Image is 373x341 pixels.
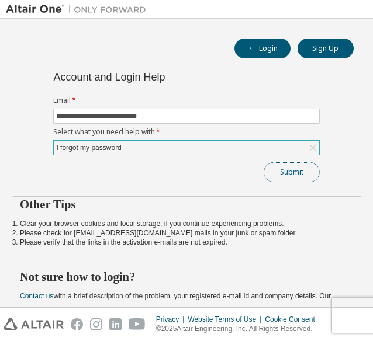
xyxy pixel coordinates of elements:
[54,141,123,154] div: I forgot my password
[20,228,354,238] li: Please check for [EMAIL_ADDRESS][DOMAIN_NAME] mails in your junk or spam folder.
[90,318,102,330] img: instagram.svg
[129,318,146,330] img: youtube.svg
[54,141,319,155] div: I forgot my password
[4,318,64,330] img: altair_logo.svg
[188,315,265,324] div: Website Terms of Use
[20,292,53,300] a: Contact us
[53,96,320,105] label: Email
[234,39,291,58] button: Login
[298,39,354,58] button: Sign Up
[20,269,354,284] h2: Not sure how to login?
[20,292,331,309] span: with a brief description of the problem, your registered e-mail id and company details. Our suppo...
[264,162,320,182] button: Submit
[156,324,322,334] p: © 2025 Altair Engineering, Inc. All Rights Reserved.
[109,318,122,330] img: linkedin.svg
[6,4,152,15] img: Altair One
[53,72,267,82] div: Account and Login Help
[20,197,354,212] h2: Other Tips
[265,315,322,324] div: Cookie Consent
[71,318,83,330] img: facebook.svg
[20,238,354,247] li: Please verify that the links in the activation e-mails are not expired.
[156,315,188,324] div: Privacy
[53,127,320,137] label: Select what you need help with
[20,219,354,228] li: Clear your browser cookies and local storage, if you continue experiencing problems.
